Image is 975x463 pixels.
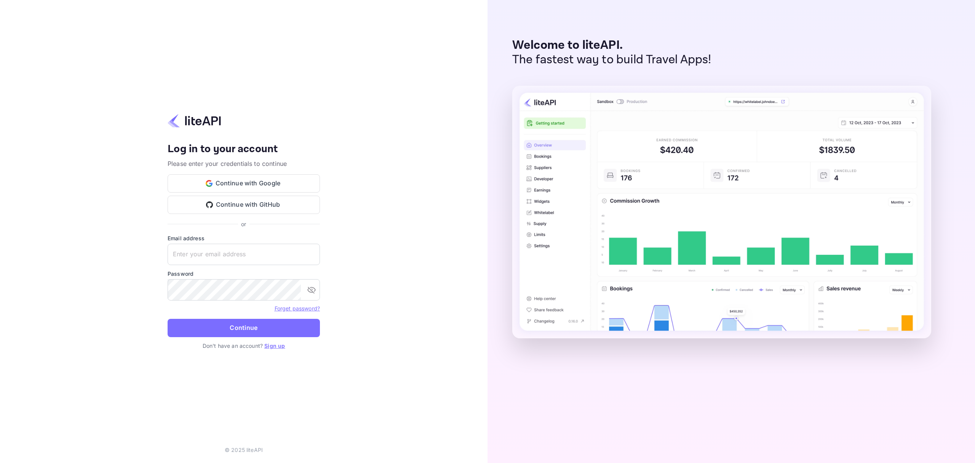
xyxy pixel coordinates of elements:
[168,244,320,265] input: Enter your email address
[168,196,320,214] button: Continue with GitHub
[512,38,711,53] p: Welcome to liteAPI.
[168,234,320,242] label: Email address
[168,143,320,156] h4: Log in to your account
[168,270,320,278] label: Password
[168,113,221,128] img: liteapi
[512,86,931,338] img: liteAPI Dashboard Preview
[168,159,320,168] p: Please enter your credentials to continue
[304,282,319,297] button: toggle password visibility
[241,220,246,228] p: or
[275,305,320,312] a: Forget password?
[168,174,320,193] button: Continue with Google
[512,53,711,67] p: The fastest way to build Travel Apps!
[168,342,320,350] p: Don't have an account?
[264,342,285,349] a: Sign up
[225,446,263,454] p: © 2025 liteAPI
[168,319,320,337] button: Continue
[275,304,320,312] a: Forget password?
